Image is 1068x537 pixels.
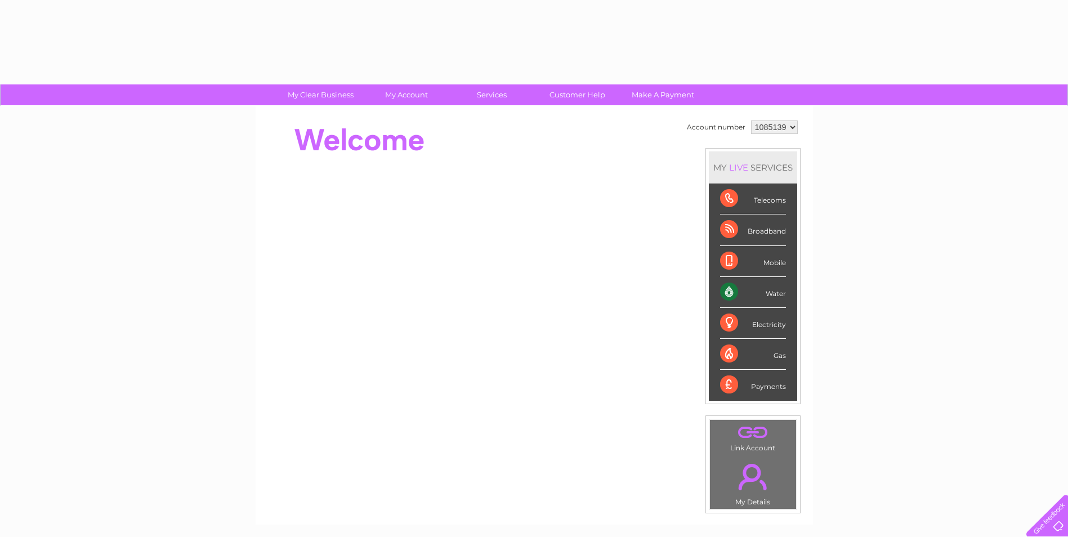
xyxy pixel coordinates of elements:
a: . [713,457,793,496]
a: My Clear Business [274,84,367,105]
div: Gas [720,339,786,370]
a: Services [445,84,538,105]
div: Payments [720,370,786,400]
a: . [713,423,793,442]
div: Electricity [720,308,786,339]
td: My Details [709,454,797,509]
div: Broadband [720,214,786,245]
div: MY SERVICES [709,151,797,184]
div: Telecoms [720,184,786,214]
td: Account number [684,118,748,137]
td: Link Account [709,419,797,455]
div: Water [720,277,786,308]
div: Mobile [720,246,786,277]
div: LIVE [727,162,750,173]
a: My Account [360,84,453,105]
a: Make A Payment [616,84,709,105]
a: Customer Help [531,84,624,105]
